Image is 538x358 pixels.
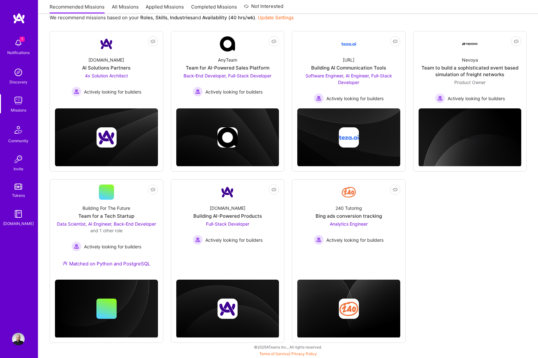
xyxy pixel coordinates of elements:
[316,213,382,219] div: Bing ads conversion tracking
[259,351,317,356] span: |
[339,127,359,148] img: Company logo
[12,66,25,79] img: discovery
[210,205,245,211] div: [DOMAIN_NAME]
[63,260,150,267] div: Matched on Python and PostgreSQL
[50,3,105,14] a: Recommended Missions
[454,80,486,85] span: Product Owner
[150,39,155,44] i: icon EyeClosed
[170,15,193,21] b: Industries
[326,237,384,243] span: Actively looking for builders
[314,93,324,103] img: Actively looking for builders
[435,93,445,103] img: Actively looking for builders
[3,220,34,227] div: [DOMAIN_NAME]
[297,280,400,338] img: cover
[220,36,235,52] img: Company Logo
[84,243,141,250] span: Actively looking for builders
[462,43,477,45] img: Company Logo
[50,14,294,21] p: We recommend missions based on your , , and .
[10,333,26,345] a: User Avatar
[205,237,263,243] span: Actively looking for builders
[146,3,184,14] a: Applied Missions
[218,57,237,63] div: AnyTeam
[341,185,356,200] img: Company Logo
[12,208,25,220] img: guide book
[15,184,22,190] img: tokens
[12,192,25,199] div: Tokens
[140,15,153,21] b: Roles
[258,15,294,21] a: Update Settings
[297,108,400,167] img: cover
[11,107,26,113] div: Missions
[217,299,238,319] img: Company logo
[155,15,167,21] b: Skills
[297,185,400,258] a: Company Logo240 TutoringBing ads conversion trackingAnalytics Engineer Actively looking for build...
[419,64,522,78] div: Team to build a sophisticated event based simulation of freight networks
[448,95,505,102] span: Actively looking for builders
[184,73,271,78] span: Back-End Developer, Full-Stack Developer
[55,36,158,99] a: Company Logo[DOMAIN_NAME]AI Solutions Partners4x Solution Architect Actively looking for builders...
[112,3,139,14] a: All Missions
[88,57,124,63] div: [DOMAIN_NAME]
[12,37,25,49] img: bell
[217,127,238,148] img: Company logo
[78,213,134,219] div: Team for a Tech Startup
[191,3,237,14] a: Completed Missions
[90,228,123,233] span: and 1 other role
[193,87,203,97] img: Actively looking for builders
[84,88,141,95] span: Actively looking for builders
[393,187,398,192] i: icon EyeClosed
[205,88,263,95] span: Actively looking for builders
[193,235,203,245] img: Actively looking for builders
[393,39,398,44] i: icon EyeClosed
[297,36,400,103] a: Company Logo[URL]Building AI Communication ToolsSoftware Engineer, AI Engineer, Full-Stack Develo...
[12,333,25,345] img: User Avatar
[96,127,117,148] img: Company logo
[335,205,362,211] div: 240 Tutoring
[38,339,538,355] div: © 2025 ATeams Inc., All rights reserved.
[314,235,324,245] img: Actively looking for builders
[271,39,276,44] i: icon EyeClosed
[99,36,114,52] img: Company Logo
[176,185,279,258] a: Company Logo[DOMAIN_NAME]Building AI-Powered ProductsFull-Stack Developer Actively looking for bu...
[20,37,25,42] span: 1
[82,64,130,71] div: AI Solutions Partners
[13,13,25,24] img: logo
[419,36,522,103] a: Company LogoNevoyaTeam to build a sophisticated event based simulation of freight networksProduct...
[85,73,128,78] span: 4x Solution Architect
[291,351,317,356] a: Privacy Policy
[12,153,25,166] img: Invite
[220,185,235,200] img: Company Logo
[202,15,255,21] b: Availability (40 hrs/wk)
[8,137,28,144] div: Community
[259,351,289,356] a: Terms of Service
[9,79,27,85] div: Discovery
[176,280,279,338] img: cover
[341,36,356,52] img: Company Logo
[63,261,68,266] img: Ateam Purple Icon
[330,221,368,227] span: Analytics Engineer
[176,108,279,167] img: cover
[7,49,30,56] div: Notifications
[462,57,478,63] div: Nevoya
[57,221,156,227] span: Data Scientist, AI Engineer, Back-End Developer
[419,108,522,167] img: cover
[206,221,249,227] span: Full-Stack Developer
[55,280,158,338] img: cover
[343,57,354,63] div: [URL]
[311,64,386,71] div: Building AI Communication Tools
[305,73,392,85] span: Software Engineer, AI Engineer, Full-Stack Developer
[11,122,26,137] img: Community
[460,127,480,148] img: Company logo
[186,64,269,71] div: Team for AI-Powered Sales Platform
[71,241,82,252] img: Actively looking for builders
[14,166,23,172] div: Invite
[244,3,283,14] a: Not Interested
[12,94,25,107] img: teamwork
[55,108,158,167] img: cover
[150,187,155,192] i: icon EyeClosed
[326,95,384,102] span: Actively looking for builders
[193,213,262,219] div: Building AI-Powered Products
[339,299,359,319] img: Company logo
[176,36,279,99] a: Company LogoAnyTeamTeam for AI-Powered Sales PlatformBack-End Developer, Full-Stack Developer Act...
[55,185,158,275] a: Building For The FutureTeam for a Tech StartupData Scientist, AI Engineer, Back-End Developer and...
